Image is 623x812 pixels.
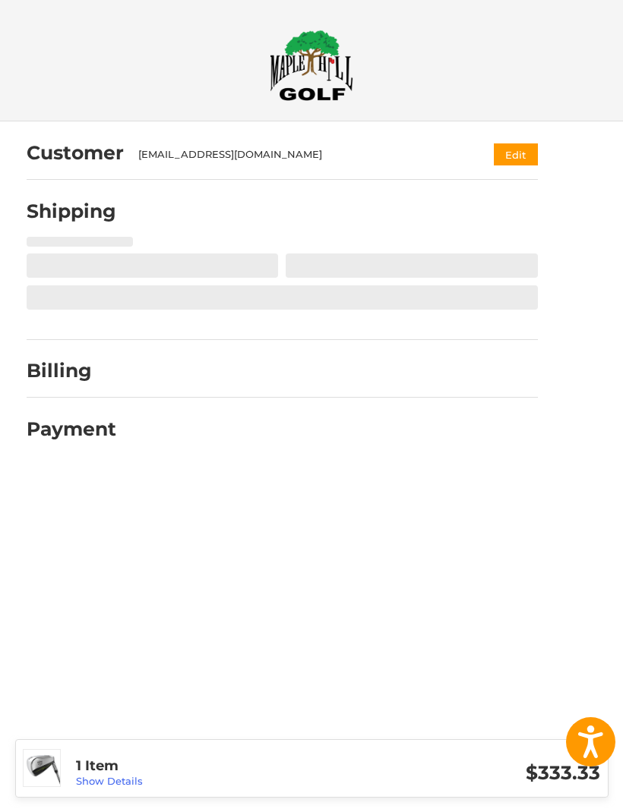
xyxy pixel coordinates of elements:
[27,141,124,165] h2: Customer
[27,417,116,441] h2: Payment
[138,147,464,162] div: [EMAIL_ADDRESS][DOMAIN_NAME]
[270,30,353,101] img: Maple Hill Golf
[494,143,538,165] button: Edit
[76,775,143,787] a: Show Details
[27,359,115,382] h2: Billing
[76,757,338,775] h3: 1 Item
[338,761,600,785] h3: $333.33
[24,750,60,786] img: Wilson Staff Launch Pad 2 Irons
[27,200,116,223] h2: Shipping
